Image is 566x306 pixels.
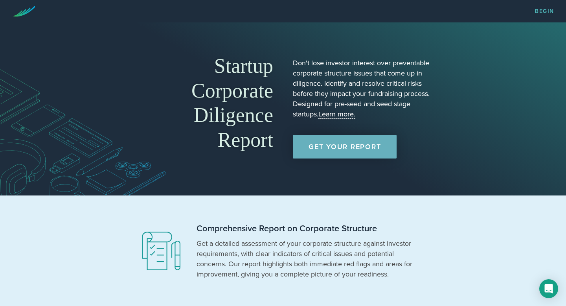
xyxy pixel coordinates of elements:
p: Don't lose investor interest over preventable corporate structure issues that come up in diligenc... [293,58,432,119]
h2: Comprehensive Report on Corporate Structure [197,223,417,234]
a: Learn more. [318,110,355,119]
div: Open Intercom Messenger [539,279,558,298]
a: Get Your Report [293,135,397,159]
p: Get a detailed assessment of your corporate structure against investor requirements, with clear i... [197,238,417,279]
a: Begin [535,9,554,14]
h1: Startup Corporate Diligence Report [134,54,273,152]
